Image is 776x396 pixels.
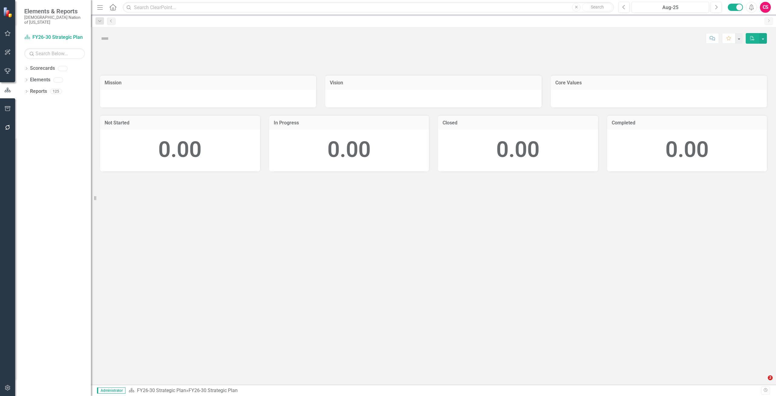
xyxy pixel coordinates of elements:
[631,2,709,13] button: Aug-25
[634,4,707,11] div: Aug-25
[768,375,773,380] span: 2
[50,89,62,94] div: 125
[100,34,110,43] img: Not Defined
[137,388,186,393] a: FY26-30 Strategic Plan
[24,48,85,59] input: Search Below...
[612,120,763,126] h3: Completed
[274,120,425,126] h3: In Progress
[330,80,537,86] h3: Vision
[106,134,254,165] div: 0.00
[444,134,592,165] div: 0.00
[30,76,50,83] a: Elements
[591,5,604,9] span: Search
[105,120,256,126] h3: Not Started
[755,375,770,390] iframe: Intercom live chat
[24,15,85,25] small: [DEMOGRAPHIC_DATA] Nation of [US_STATE]
[555,80,762,86] h3: Core Values
[275,134,423,165] div: 0.00
[24,34,85,41] a: FY26-30 Strategic Plan
[582,3,612,12] button: Search
[3,7,14,17] img: ClearPoint Strategy
[443,120,594,126] h3: Closed
[24,8,85,15] span: Elements & Reports
[97,388,125,394] span: Administrator
[30,88,47,95] a: Reports
[123,2,614,13] input: Search ClearPoint...
[105,80,312,86] h3: Mission
[189,388,238,393] div: FY26-30 Strategic Plan
[129,387,761,394] div: »
[760,2,771,13] button: CS
[613,134,761,165] div: 0.00
[30,65,55,72] a: Scorecards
